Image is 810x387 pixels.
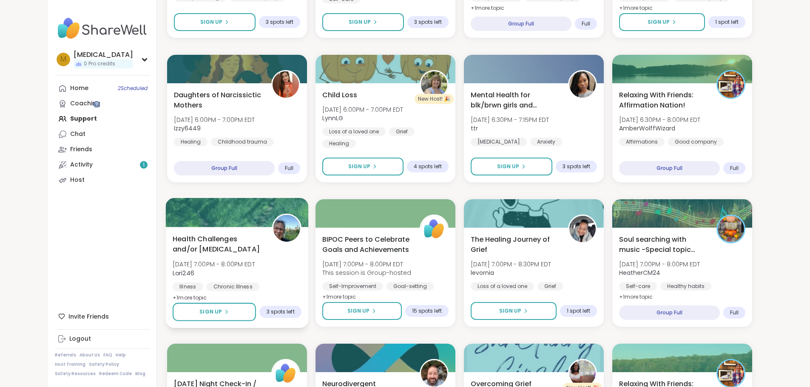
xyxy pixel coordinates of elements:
[116,352,126,358] a: Help
[718,216,744,242] img: HeatherCM24
[414,19,442,25] span: 3 spots left
[619,116,700,124] span: [DATE] 6:30PM - 8:00PM EDT
[730,165,739,172] span: Full
[55,352,76,358] a: Referrals
[715,19,739,25] span: 1 spot left
[135,371,145,377] a: Blog
[70,84,88,93] div: Home
[322,114,343,122] b: LynnLG
[199,308,222,316] span: Sign Up
[387,282,434,291] div: Goal-setting
[69,335,91,343] div: Logout
[415,94,454,104] div: New Host! 🎉
[70,145,92,154] div: Friends
[70,130,85,138] div: Chat
[266,308,294,315] span: 3 spots left
[93,101,100,107] iframe: Spotlight
[322,13,404,31] button: Sign Up
[118,85,148,92] span: 2 Scheduled
[173,234,262,254] span: Health Challenges and/or [MEDICAL_DATA]
[348,163,370,170] span: Sign Up
[421,216,447,242] img: ShareWell
[718,360,744,387] img: AmberWolffWizard
[347,307,369,315] span: Sign Up
[471,17,571,31] div: Group Full
[55,172,150,188] a: Host
[55,309,150,324] div: Invite Friends
[582,20,590,27] span: Full
[322,90,357,100] span: Child Loss
[537,282,563,291] div: Grief
[55,371,96,377] a: Safety Resources
[55,157,150,172] a: Activity1
[55,362,85,367] a: Host Training
[619,90,707,110] span: Relaxing With Friends: Affirmation Nation!
[471,260,551,268] span: [DATE] 7:00PM - 8:30PM EDT
[421,360,447,387] img: Brian_L
[200,18,222,26] span: Sign Up
[530,138,562,146] div: Anxiety
[273,71,299,98] img: Izzy6449
[143,161,145,169] span: 1
[619,260,700,268] span: [DATE] 7:00PM - 8:00PM EDT
[497,163,519,170] span: Sign Up
[648,18,670,26] span: Sign Up
[285,165,293,172] span: Full
[471,158,552,175] button: Sign Up
[206,282,259,291] div: Chronic Illness
[412,308,442,314] span: 15 spots left
[619,161,720,175] div: Group Full
[322,105,403,114] span: [DATE] 6:00PM - 7:00PM EDT
[619,282,657,291] div: Self-care
[211,138,274,146] div: Childhood trauma
[322,282,383,291] div: Self-Improvement
[730,309,739,316] span: Full
[569,216,596,242] img: levornia
[414,163,442,170] span: 4 spots left
[322,260,411,268] span: [DATE] 7:00PM - 8:00PM EDT
[174,161,275,175] div: Group Full
[70,161,93,169] div: Activity
[471,90,559,110] span: Mental Health for blk/brwn girls and women
[55,14,150,43] img: ShareWell Nav Logo
[70,99,100,108] div: Coaching
[471,302,557,320] button: Sign Up
[103,352,112,358] a: FAQ
[74,50,133,59] div: [MEDICAL_DATA]
[499,307,521,315] span: Sign Up
[174,138,207,146] div: Healing
[567,308,590,314] span: 1 spot left
[273,215,300,242] img: Lori246
[322,268,411,277] span: This session is Group-hosted
[619,138,665,146] div: Affirmations
[322,139,356,148] div: Healing
[266,19,293,25] span: 3 spots left
[569,71,596,98] img: ttr
[471,234,559,255] span: The Healing Journey of Grief
[718,71,744,98] img: AmberWolffWizard
[99,371,132,377] a: Redeem Code
[174,90,262,110] span: Daughters of Narcissictic Mothers
[322,127,386,136] div: Loss of a loved one
[619,13,705,31] button: Sign Up
[70,176,85,184] div: Host
[174,116,255,124] span: [DATE] 6:00PM - 7:00PM EDT
[173,303,256,321] button: Sign Up
[173,260,255,268] span: [DATE] 7:00PM - 8:00PM EDT
[273,360,299,387] img: ShareWell
[471,282,534,291] div: Loss of a loved one
[389,127,415,136] div: Grief
[55,331,150,347] a: Logout
[563,163,590,170] span: 3 spots left
[471,138,527,146] div: [MEDICAL_DATA]
[349,18,371,26] span: Sign Up
[471,124,478,133] b: ttr
[174,124,201,133] b: Izzy6449
[322,302,402,320] button: Sign Up
[55,127,150,142] a: Chat
[55,81,150,96] a: Home2Scheduled
[55,96,150,111] a: Coaching
[421,71,447,98] img: LynnLG
[80,352,100,358] a: About Us
[471,268,494,277] b: levornia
